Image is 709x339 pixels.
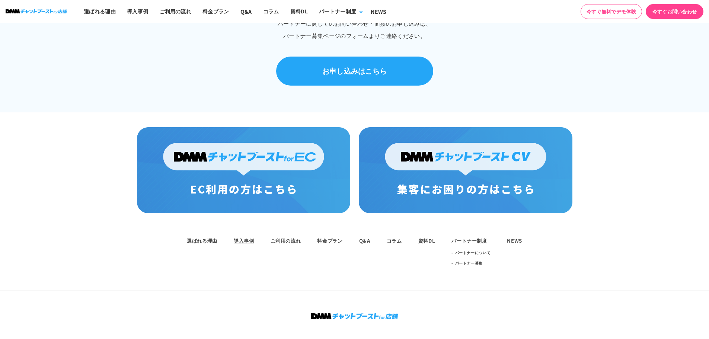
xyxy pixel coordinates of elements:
[311,313,398,319] img: ロゴ
[319,7,356,15] div: パートナー制度
[187,237,217,244] a: 選ばれる理由
[276,57,433,86] a: お申し込みはこちら
[6,9,67,13] img: ロゴ
[317,237,342,244] a: 料金プラン
[451,237,491,244] div: パートナー制度
[455,247,491,258] a: パートナーについて
[418,237,435,244] a: 資料DL
[359,237,370,244] a: Q&A
[387,237,402,244] a: コラム
[646,4,703,19] a: 今すぐお問い合わせ
[234,237,254,244] a: 導入事例
[271,237,301,244] a: ご利用の流れ
[455,258,483,268] a: パートナー募集
[581,4,642,19] a: 今すぐ無料でデモ体験
[507,237,522,244] a: NEWS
